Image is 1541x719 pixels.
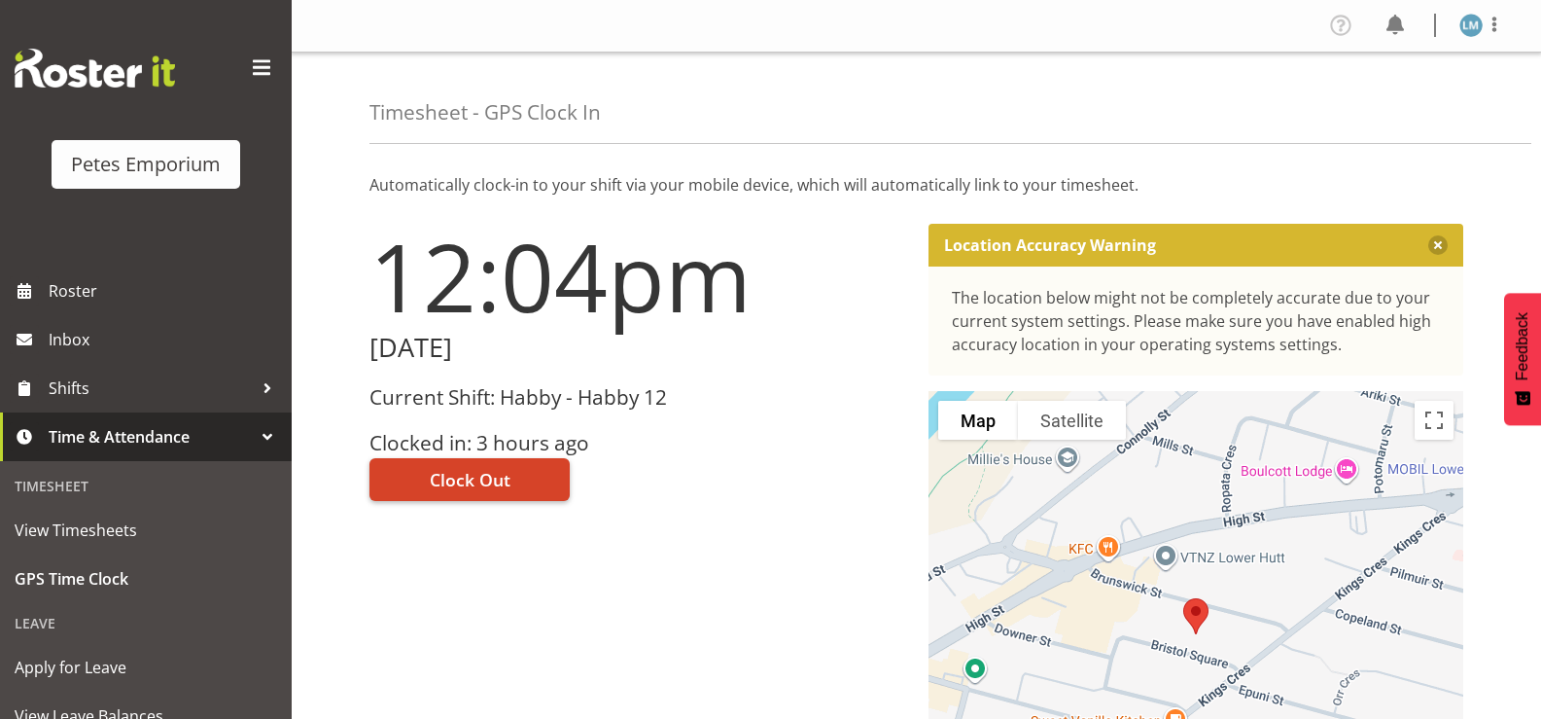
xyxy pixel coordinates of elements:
[15,564,277,593] span: GPS Time Clock
[369,386,905,409] h3: Current Shift: Habby - Habby 12
[369,432,905,454] h3: Clocked in: 3 hours ago
[5,643,287,692] a: Apply for Leave
[15,516,277,545] span: View Timesheets
[1504,293,1541,425] button: Feedback - Show survey
[430,467,510,492] span: Clock Out
[15,49,175,88] img: Rosterit website logo
[944,235,1156,255] p: Location Accuracy Warning
[5,603,287,643] div: Leave
[5,506,287,555] a: View Timesheets
[369,458,570,501] button: Clock Out
[5,555,287,603] a: GPS Time Clock
[15,653,277,682] span: Apply for Leave
[1415,401,1453,440] button: Toggle fullscreen view
[369,333,905,363] h2: [DATE]
[1514,312,1531,380] span: Feedback
[71,150,221,179] div: Petes Emporium
[1459,14,1483,37] img: lianne-morete5410.jpg
[5,466,287,506] div: Timesheet
[49,422,253,451] span: Time & Attendance
[952,286,1441,356] div: The location below might not be completely accurate due to your current system settings. Please m...
[1018,401,1126,440] button: Show satellite imagery
[369,224,905,329] h1: 12:04pm
[938,401,1018,440] button: Show street map
[369,101,601,124] h4: Timesheet - GPS Clock In
[1428,235,1448,255] button: Close message
[49,325,282,354] span: Inbox
[49,276,282,306] span: Roster
[49,374,253,403] span: Shifts
[369,173,1463,197] p: Automatically clock-in to your shift via your mobile device, which will automatically link to you...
